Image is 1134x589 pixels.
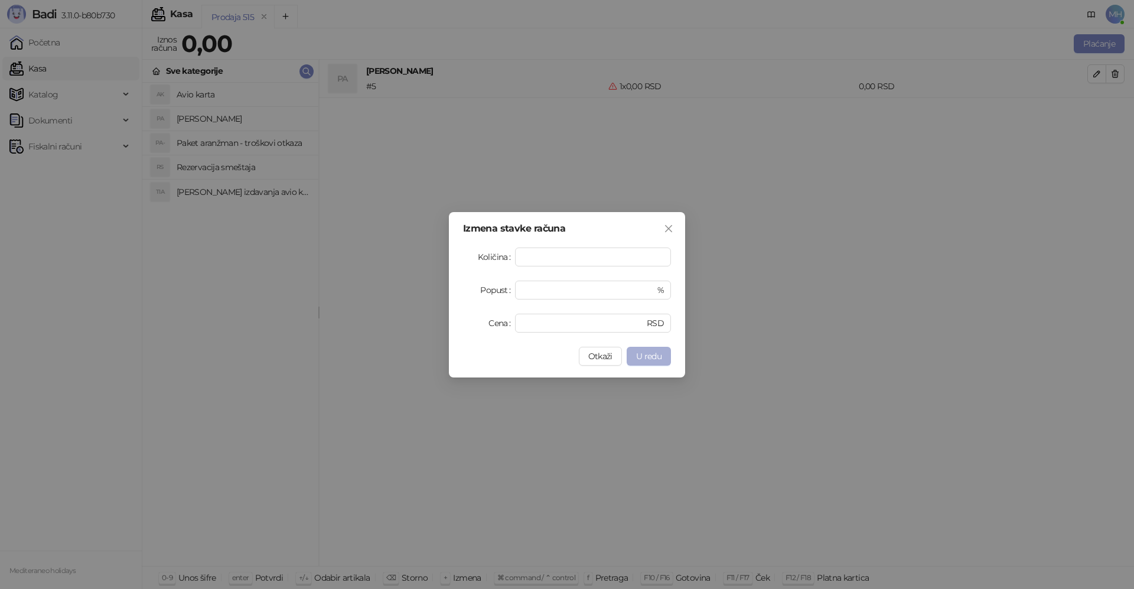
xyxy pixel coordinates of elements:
span: close [664,224,673,233]
label: Količina [478,248,515,266]
input: Cena [522,314,644,332]
input: Količina [516,248,670,266]
div: Izmena stavke računa [463,224,671,233]
span: Otkaži [588,351,612,362]
button: Close [659,219,678,238]
span: Zatvori [659,224,678,233]
span: U redu [636,351,661,362]
input: Popust [522,281,655,299]
button: Otkaži [579,347,622,366]
label: Cena [488,314,515,333]
button: U redu [627,347,671,366]
label: Popust [480,281,515,300]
